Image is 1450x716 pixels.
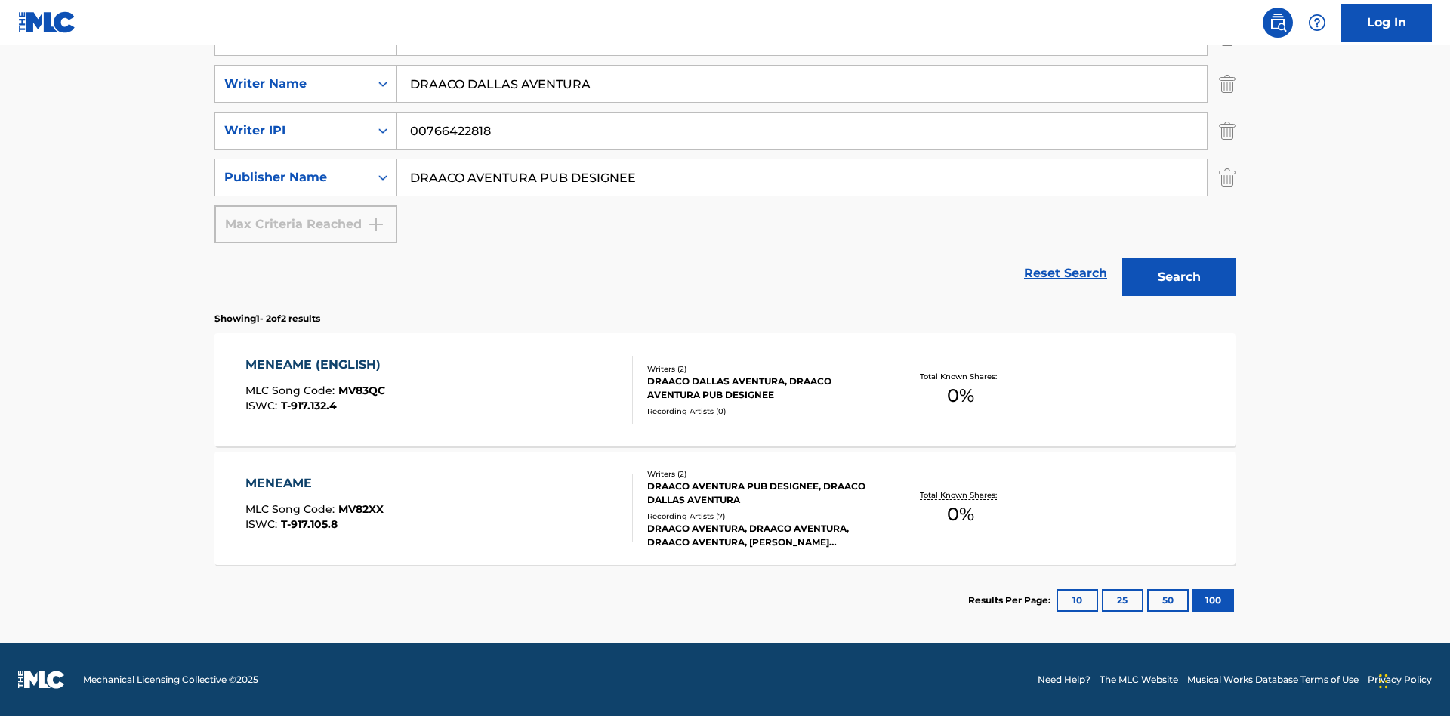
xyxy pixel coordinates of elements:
img: search [1269,14,1287,32]
a: Reset Search [1017,257,1115,290]
div: Writers ( 2 ) [647,363,875,375]
iframe: Chat Widget [1374,643,1450,716]
a: Log In [1341,4,1432,42]
span: T-917.105.8 [281,517,338,531]
span: MLC Song Code : [245,502,338,516]
div: Writers ( 2 ) [647,468,875,480]
div: DRAACO AVENTURA, DRAACO AVENTURA, DRAACO AVENTURA, [PERSON_NAME] AVENTURA, DRAACO AVENTURA [647,522,875,549]
span: MV83QC [338,384,385,397]
span: MV82XX [338,502,384,516]
div: DRAACO DALLAS AVENTURA, DRAACO AVENTURA PUB DESIGNEE [647,375,875,402]
div: Publisher Name [224,168,360,187]
p: Total Known Shares: [920,371,1001,382]
div: Help [1302,8,1332,38]
a: The MLC Website [1100,673,1178,687]
img: help [1308,14,1326,32]
button: 25 [1102,589,1143,612]
div: MENEAME [245,474,384,492]
span: T-917.132.4 [281,399,337,412]
a: Musical Works Database Terms of Use [1187,673,1359,687]
a: Need Help? [1038,673,1091,687]
img: logo [18,671,65,689]
img: Delete Criterion [1219,65,1236,103]
a: Privacy Policy [1368,673,1432,687]
div: Drag [1379,659,1388,704]
p: Total Known Shares: [920,489,1001,501]
div: Recording Artists ( 0 ) [647,406,875,417]
p: Showing 1 - 2 of 2 results [214,312,320,326]
p: Results Per Page: [968,594,1054,607]
img: MLC Logo [18,11,76,33]
a: Public Search [1263,8,1293,38]
div: MENEAME (ENGLISH) [245,356,388,374]
button: 100 [1192,589,1234,612]
span: 0 % [947,501,974,528]
button: Search [1122,258,1236,296]
a: MENEAMEMLC Song Code:MV82XXISWC:T-917.105.8Writers (2)DRAACO AVENTURA PUB DESIGNEE, DRAACO DALLAS... [214,452,1236,565]
button: 50 [1147,589,1189,612]
div: Writer IPI [224,122,360,140]
div: DRAACO AVENTURA PUB DESIGNEE, DRAACO DALLAS AVENTURA [647,480,875,507]
span: 0 % [947,382,974,409]
div: Recording Artists ( 7 ) [647,511,875,522]
button: 10 [1057,589,1098,612]
span: Mechanical Licensing Collective © 2025 [83,673,258,687]
div: Writer Name [224,75,360,93]
img: Delete Criterion [1219,159,1236,196]
span: ISWC : [245,399,281,412]
span: ISWC : [245,517,281,531]
span: MLC Song Code : [245,384,338,397]
img: Delete Criterion [1219,112,1236,150]
a: MENEAME (ENGLISH)MLC Song Code:MV83QCISWC:T-917.132.4Writers (2)DRAACO DALLAS AVENTURA, DRAACO AV... [214,333,1236,446]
